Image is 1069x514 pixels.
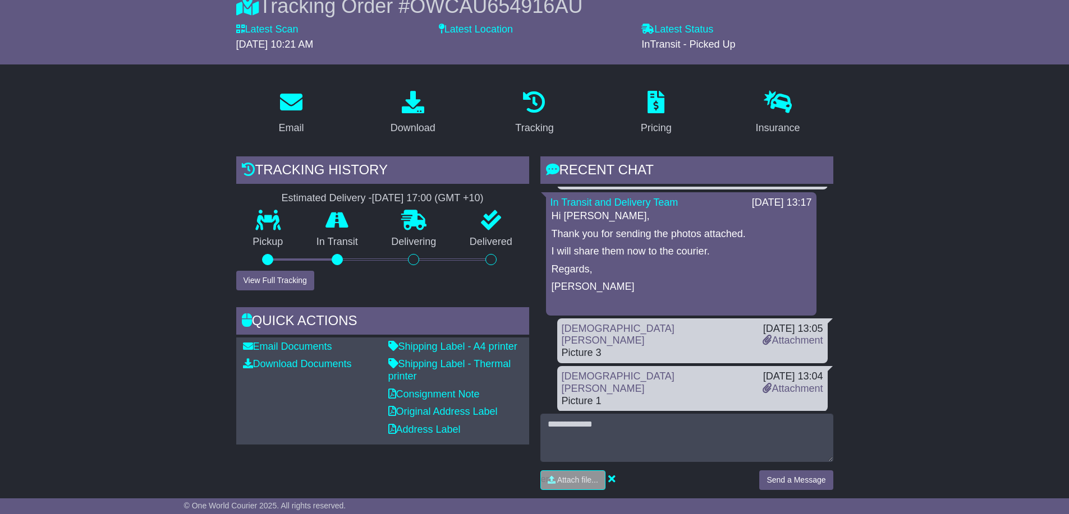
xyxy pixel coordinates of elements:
div: Insurance [756,121,800,136]
a: Download Documents [243,358,352,369]
span: InTransit - Picked Up [641,39,735,50]
div: Picture 3 [562,347,823,359]
p: Regards, [552,263,811,276]
div: [DATE] 13:04 [763,371,823,383]
a: Shipping Label - A4 printer [388,341,517,352]
a: Insurance [749,87,808,140]
label: Latest Scan [236,24,299,36]
div: Pricing [641,121,672,136]
div: [DATE] 13:17 [752,197,812,209]
a: Tracking [508,87,561,140]
a: Shipping Label - Thermal printer [388,358,511,382]
p: Pickup [236,236,300,248]
div: RECENT CHAT [540,156,833,187]
p: Thank you for sending the photos attached. [552,228,811,240]
button: Send a Message [759,470,833,490]
a: Consignment Note [388,388,480,400]
div: Tracking [515,121,553,136]
a: Email [271,87,311,140]
p: In Transit [300,236,375,248]
div: Estimated Delivery - [236,192,529,205]
a: In Transit and Delivery Team [550,197,678,208]
button: View Full Tracking [236,271,314,290]
p: Delivering [375,236,453,248]
a: Email Documents [243,341,332,352]
div: Tracking history [236,156,529,187]
div: Email [278,121,304,136]
span: © One World Courier 2025. All rights reserved. [184,501,346,510]
p: I will share them now to the courier. [552,246,811,258]
a: Download [383,87,443,140]
div: [DATE] 17:00 (GMT +10) [372,192,484,205]
a: [DEMOGRAPHIC_DATA][PERSON_NAME] [562,371,675,394]
label: Latest Location [439,24,513,36]
label: Latest Status [641,24,713,36]
p: Delivered [453,236,529,248]
p: [PERSON_NAME] [552,281,811,293]
a: Attachment [763,335,823,346]
div: Picture 1 [562,395,823,408]
div: Quick Actions [236,307,529,337]
div: Download [391,121,435,136]
a: Original Address Label [388,406,498,417]
a: Attachment [763,383,823,394]
span: [DATE] 10:21 AM [236,39,314,50]
p: Hi [PERSON_NAME], [552,210,811,223]
a: Address Label [388,424,461,435]
a: [DEMOGRAPHIC_DATA][PERSON_NAME] [562,323,675,346]
div: [DATE] 13:05 [763,323,823,335]
a: Pricing [634,87,679,140]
